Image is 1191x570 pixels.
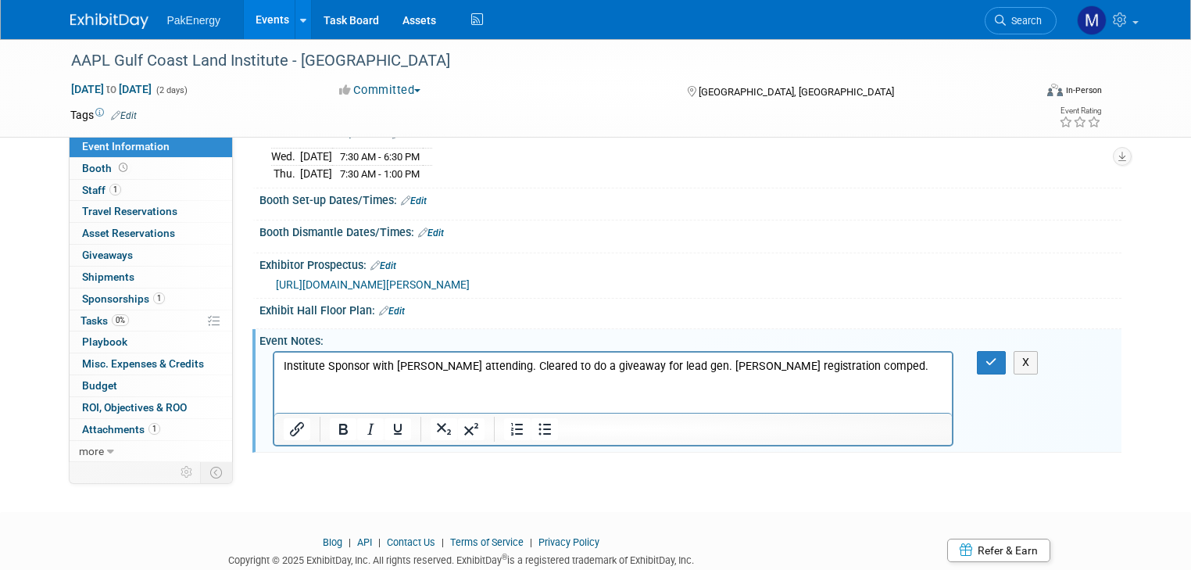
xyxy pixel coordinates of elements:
a: Edit [370,260,396,271]
button: Committed [334,82,427,99]
a: Booth [70,158,232,179]
button: Superscript [458,418,485,440]
a: Blog [323,536,342,548]
span: Giveaways [82,249,133,261]
a: API [357,536,372,548]
span: ROI, Objectives & ROO [82,401,187,414]
a: Playbook [70,332,232,353]
td: Toggle Event Tabs [200,462,232,482]
span: [DATE] [DATE] [70,82,152,96]
a: Giveaways [70,245,232,266]
td: [DATE] [300,166,332,182]
a: Asset Reservations [70,223,232,244]
button: Bullet list [531,418,558,440]
span: Asset Reservations [82,227,175,239]
div: AAPL Gulf Coast Land Institute - [GEOGRAPHIC_DATA] [66,47,1014,75]
span: Booth not reserved yet [116,162,131,174]
div: Event Format [950,81,1102,105]
div: Copyright © 2025 ExhibitDay, Inc. All rights reserved. ExhibitDay is a registered trademark of Ex... [70,550,853,568]
a: [URL][DOMAIN_NAME][PERSON_NAME] [276,278,470,291]
td: Wed. [271,149,300,166]
span: Tasks [80,314,129,327]
a: Misc. Expenses & Credits [70,353,232,375]
button: Underline [384,418,411,440]
img: Format-Inperson.png [1047,84,1063,96]
span: Event Information [82,140,170,152]
div: Exhibit Hall Floor Plan: [259,299,1121,319]
td: [DATE] [300,149,332,166]
a: Edit [418,228,444,238]
span: 0% [112,314,129,326]
span: | [374,536,384,548]
a: Shipments [70,267,232,288]
a: Terms of Service [450,536,524,548]
button: X [1014,351,1039,374]
iframe: Rich Text Area [274,353,953,413]
div: Exhibitor Prospectus: [259,253,1121,274]
span: 1 [153,292,165,304]
span: to [104,83,119,95]
span: Booth [82,162,131,174]
div: Booth Dismantle Dates/Times: [259,220,1121,241]
td: Thu. [271,166,300,182]
div: In-Person [1065,84,1102,96]
a: Staff1 [70,180,232,201]
span: Playbook [82,335,127,348]
span: more [79,445,104,457]
span: PakEnergy [167,14,220,27]
span: 1 [148,423,160,435]
button: Numbered list [504,418,531,440]
a: Privacy Policy [538,536,599,548]
a: Event Information [70,136,232,157]
div: Event Notes: [259,329,1121,349]
a: Refer & Earn [947,539,1050,562]
a: Edit [401,195,427,206]
span: Budget [82,379,117,392]
a: Search [985,7,1057,34]
button: Italic [357,418,384,440]
a: Contact Us [387,536,435,548]
a: ROI, Objectives & ROO [70,397,232,418]
span: 1 [109,184,121,195]
span: Staff [82,184,121,196]
a: Budget [70,375,232,396]
span: 7:30 AM - 6:30 PM [340,151,420,163]
a: Travel Reservations [70,201,232,222]
span: | [526,536,536,548]
span: Attachments [82,423,160,436]
img: Mary Walker [1077,5,1107,35]
sup: ® [502,553,507,561]
span: Misc. Expenses & Credits [82,357,204,370]
a: Edit [111,110,137,121]
a: Edit [379,306,405,317]
a: Tasks0% [70,310,232,332]
td: Personalize Event Tab Strip [173,462,201,482]
a: more [70,441,232,462]
span: Shipments [82,271,134,283]
a: Attachments1 [70,419,232,440]
div: Booth Set-up Dates/Times: [259,188,1121,209]
span: Travel Reservations [82,205,177,217]
div: Event Rating [1059,107,1101,115]
span: 7:30 AM - 1:00 PM [340,168,420,180]
td: Tags [70,107,137,123]
span: Sponsorships [82,292,165,305]
button: Bold [330,418,356,440]
span: [GEOGRAPHIC_DATA], [GEOGRAPHIC_DATA] [699,86,894,98]
button: Insert/edit link [284,418,310,440]
a: Sponsorships1 [70,289,232,310]
img: ExhibitDay [70,13,148,29]
button: Subscript [431,418,457,440]
span: | [345,536,355,548]
span: | [438,536,448,548]
span: (2 days) [155,85,188,95]
span: Search [1006,15,1042,27]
